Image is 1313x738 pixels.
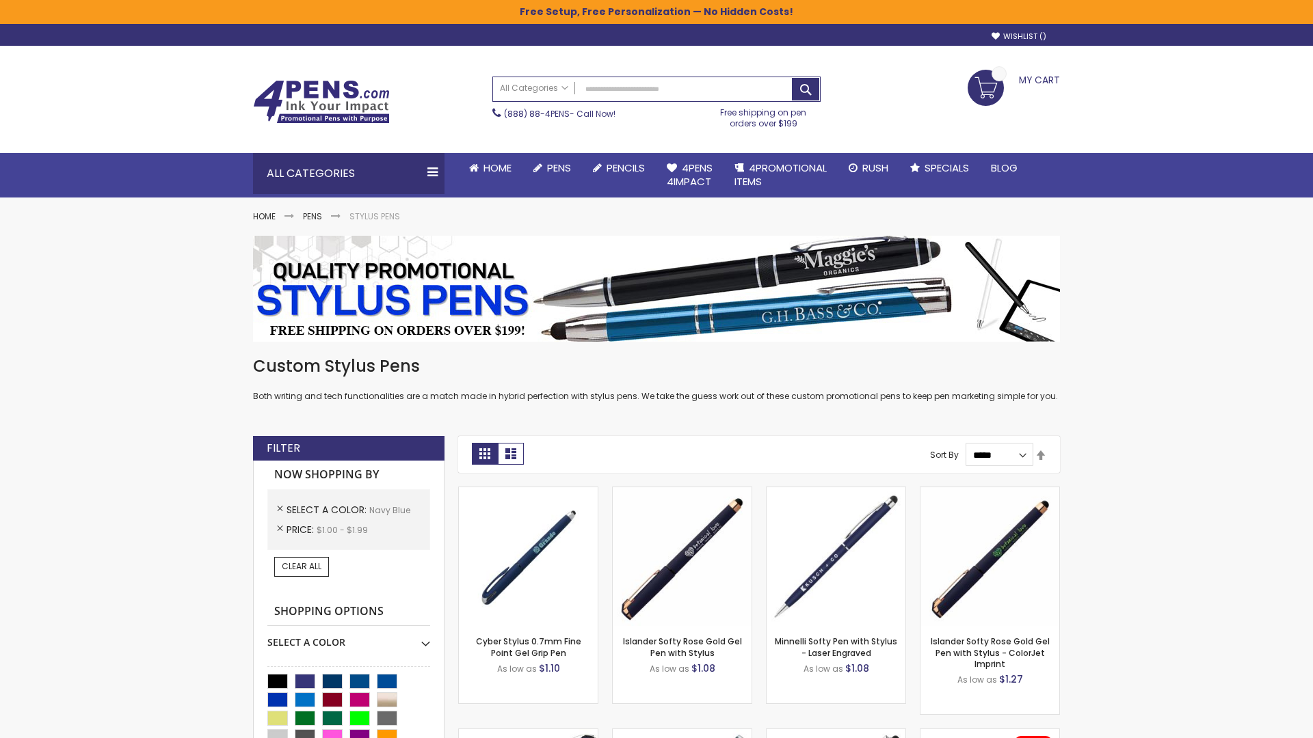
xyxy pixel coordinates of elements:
a: Minnelli Softy Pen with Stylus - Laser Engraved-Navy Blue [767,487,905,498]
span: Clear All [282,560,321,572]
a: All Categories [493,77,575,100]
a: Minnelli Softy Pen with Stylus - Laser Engraved [775,635,897,658]
span: Select A Color [287,503,369,517]
img: Islander Softy Rose Gold Gel Pen with Stylus - ColorJet Imprint-Navy Blue [920,487,1059,626]
span: As low as [497,663,537,674]
span: $1.10 [539,661,560,675]
span: 4Pens 4impact [667,161,713,189]
span: As low as [804,663,843,674]
div: All Categories [253,153,445,194]
h1: Custom Stylus Pens [253,355,1060,377]
span: Specials [925,161,969,175]
strong: Shopping Options [267,597,430,627]
a: Rush [838,153,899,183]
a: 4PROMOTIONALITEMS [724,153,838,197]
span: 4PROMOTIONAL ITEMS [734,161,827,189]
span: All Categories [500,83,568,94]
a: Pens [522,153,582,183]
span: Rush [862,161,888,175]
span: - Call Now! [504,108,615,120]
span: As low as [957,674,997,685]
a: Cyber Stylus 0.7mm Fine Point Gel Grip Pen [476,635,581,658]
a: Cyber Stylus 0.7mm Fine Point Gel Grip Pen-Navy Blue [459,487,598,498]
a: Islander Softy Rose Gold Gel Pen with Stylus - ColorJet Imprint [931,635,1050,669]
strong: Stylus Pens [349,210,400,222]
img: Stylus Pens [253,236,1060,342]
a: Home [253,210,276,222]
strong: Grid [472,443,498,465]
div: Both writing and tech functionalities are a match made in hybrid perfection with stylus pens. We ... [253,355,1060,402]
a: Islander Softy Rose Gold Gel Pen with Stylus - ColorJet Imprint-Navy Blue [920,487,1059,498]
a: Clear All [274,557,329,576]
span: $1.27 [999,672,1023,686]
img: 4Pens Custom Pens and Promotional Products [253,80,390,124]
a: Specials [899,153,980,183]
a: (888) 88-4PENS [504,108,570,120]
label: Sort By [930,449,959,461]
span: Price [287,523,317,536]
a: Home [458,153,522,183]
span: As low as [650,663,689,674]
strong: Now Shopping by [267,461,430,489]
a: Pencils [582,153,656,183]
span: $1.00 - $1.99 [317,524,368,536]
img: Minnelli Softy Pen with Stylus - Laser Engraved-Navy Blue [767,487,905,626]
a: 4Pens4impact [656,153,724,197]
img: Cyber Stylus 0.7mm Fine Point Gel Grip Pen-Navy Blue [459,487,598,626]
strong: Filter [267,441,300,456]
a: Islander Softy Rose Gold Gel Pen with Stylus-Navy Blue [613,487,752,498]
span: $1.08 [845,661,869,675]
span: Pencils [607,161,645,175]
a: Wishlist [992,31,1046,42]
span: Home [483,161,512,175]
div: Free shipping on pen orders over $199 [706,102,821,129]
a: Pens [303,210,322,222]
span: $1.08 [691,661,715,675]
div: Select A Color [267,626,430,649]
img: Islander Softy Rose Gold Gel Pen with Stylus-Navy Blue [613,487,752,626]
span: Pens [547,161,571,175]
span: Blog [991,161,1018,175]
a: Islander Softy Rose Gold Gel Pen with Stylus [623,635,742,658]
span: Navy Blue [369,504,410,516]
a: Blog [980,153,1029,183]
